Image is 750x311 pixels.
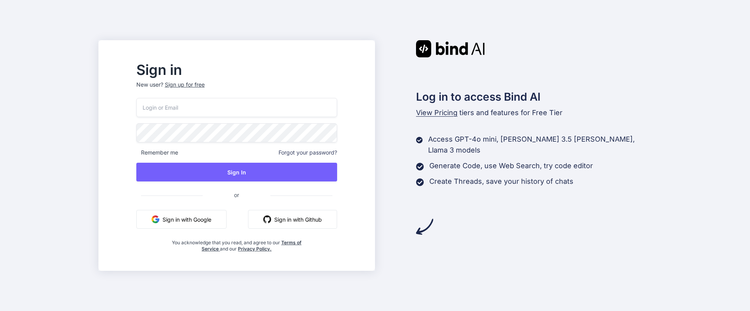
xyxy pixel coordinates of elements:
[428,134,652,156] p: Access GPT-4o mini, [PERSON_NAME] 3.5 [PERSON_NAME], Llama 3 models
[136,210,227,229] button: Sign in with Google
[165,81,205,89] div: Sign up for free
[136,163,337,181] button: Sign In
[238,246,271,252] a: Privacy Policy.
[416,107,652,118] p: tiers and features for Free Tier
[203,185,270,204] span: or
[202,240,302,252] a: Terms of Service
[416,108,457,117] span: View Pricing
[136,81,337,98] p: New user?
[152,215,159,223] img: google
[136,98,337,117] input: Login or Email
[429,176,573,187] p: Create Threads, save your history of chats
[429,160,593,171] p: Generate Code, use Web Search, try code editor
[170,235,304,252] div: You acknowledge that you read, and agree to our and our
[263,215,271,223] img: github
[416,89,652,105] h2: Log in to access Bind AI
[248,210,337,229] button: Sign in with Github
[416,218,433,235] img: arrow
[279,149,337,156] span: Forgot your password?
[416,40,485,57] img: Bind AI logo
[136,64,337,76] h2: Sign in
[136,149,178,156] span: Remember me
